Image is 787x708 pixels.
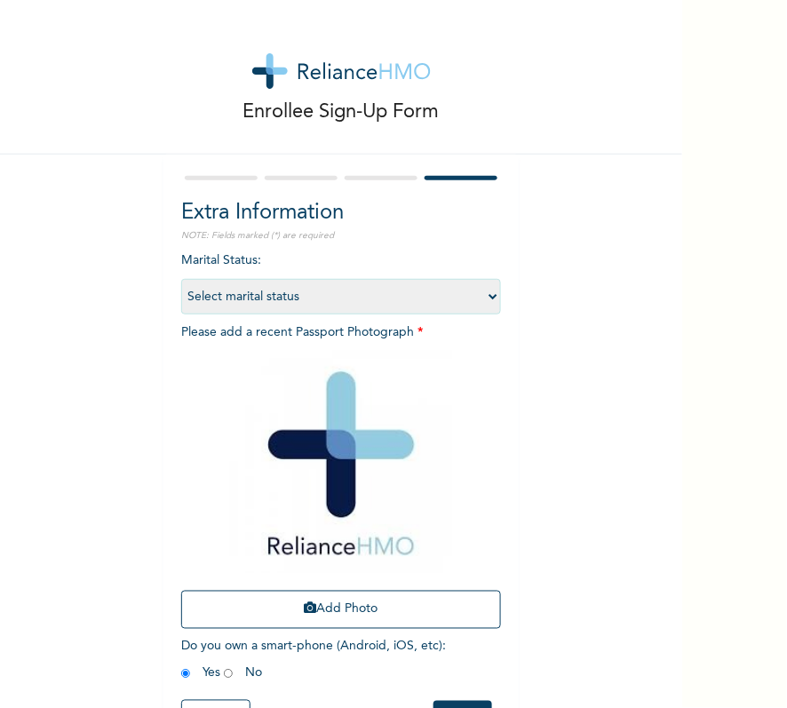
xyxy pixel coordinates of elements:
img: logo [252,53,431,89]
button: Add Photo [181,591,501,629]
span: Marital Status : [181,254,501,303]
p: NOTE: Fields marked (*) are required [181,229,501,243]
img: Crop [230,351,452,573]
p: Enrollee Sign-Up Form [243,98,440,127]
span: Please add a recent Passport Photograph [181,326,501,638]
h2: Extra Information [181,197,501,229]
span: Do you own a smart-phone (Android, iOS, etc) : Yes No [181,640,446,680]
